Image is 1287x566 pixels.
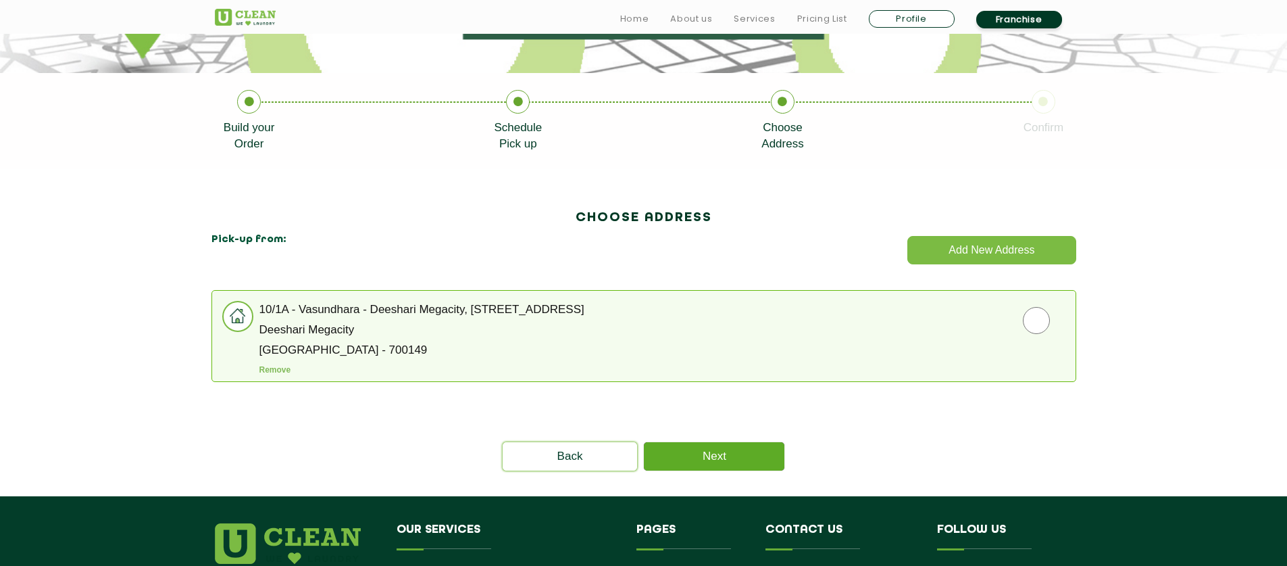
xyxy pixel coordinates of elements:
[761,120,803,152] p: Choose Address
[224,302,252,331] img: home_icon.png
[797,11,847,27] a: Pricing List
[620,11,649,27] a: Home
[765,523,917,549] h4: Contact us
[215,9,276,26] img: UClean Laundry and Dry Cleaning
[259,345,1076,355] p: [GEOGRAPHIC_DATA] - 700149
[259,365,291,375] button: Remove
[215,523,361,564] img: logo.png
[670,11,712,27] a: About us
[259,304,1076,314] p: 10/1A - Vasundhara - Deeshari Megacity, [STREET_ADDRESS]
[976,11,1062,28] a: Franchise
[576,202,712,234] h2: CHOOSE ADDRESS
[869,10,955,28] a: Profile
[734,11,775,27] a: Services
[259,325,1076,335] p: Deeshari Megacity
[644,442,784,471] a: Next
[397,523,617,549] h4: Our Services
[1024,120,1064,136] p: Confirm
[937,523,1056,549] h4: Follow us
[224,120,275,152] p: Build your Order
[503,442,638,471] a: Back
[494,120,542,152] p: Schedule Pick up
[907,236,1076,264] button: Add New Address
[636,523,745,549] h4: Pages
